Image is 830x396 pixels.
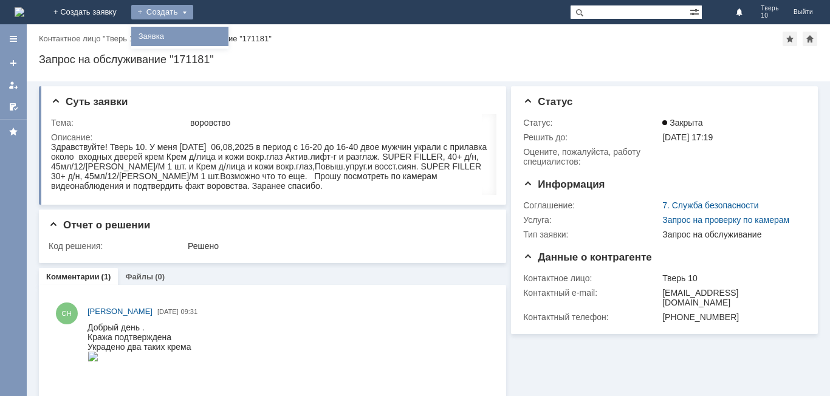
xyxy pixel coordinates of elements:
a: Комментарии [46,272,100,281]
a: [PERSON_NAME] [87,306,153,318]
div: воровство [190,118,490,128]
div: Запрос на обслуживание "171181" [145,34,272,43]
span: Отчет о решении [49,219,150,231]
div: Oцените, пожалуйста, работу специалистов: [523,147,660,166]
div: Сделать домашней страницей [803,32,817,46]
a: Мои согласования [4,97,23,117]
div: (1) [101,272,111,281]
div: Код решения: [49,241,185,251]
span: Тверь [761,5,779,12]
span: Закрыта [662,118,702,128]
div: Соглашение: [523,200,660,210]
div: Тема: [51,118,188,128]
span: [DATE] 17:19 [662,132,713,142]
a: Мои заявки [4,75,23,95]
div: Тверь 10 [662,273,800,283]
img: logo [15,7,24,17]
span: 09:31 [181,308,198,315]
div: / [39,34,145,43]
a: Файлы [125,272,153,281]
div: Создать [131,5,193,19]
div: Запрос на обслуживание "171181" [39,53,818,66]
div: Контактный телефон: [523,312,660,322]
div: Контактный e-mail: [523,288,660,298]
div: Запрос на обслуживание [662,230,800,239]
span: 10 [761,12,779,19]
a: 7. Служба безопасности [662,200,758,210]
div: Статус: [523,118,660,128]
a: Запрос на проверку по камерам [662,215,789,225]
span: [PERSON_NAME] [87,307,153,316]
div: Тип заявки: [523,230,660,239]
div: [PHONE_NUMBER] [662,312,800,322]
div: Решено [188,241,490,251]
a: Заявка [134,29,226,44]
div: Контактное лицо: [523,273,660,283]
span: Расширенный поиск [690,5,702,17]
a: Контактное лицо "Тверь 10" [39,34,141,43]
span: Данные о контрагенте [523,251,652,263]
a: Создать заявку [4,53,23,73]
div: Описание: [51,132,492,142]
span: Статус [523,96,572,108]
a: Перейти на домашнюю страницу [15,7,24,17]
div: (0) [155,272,165,281]
div: [EMAIL_ADDRESS][DOMAIN_NAME] [662,288,800,307]
div: Решить до: [523,132,660,142]
div: Добавить в избранное [783,32,797,46]
div: Услуга: [523,215,660,225]
span: Информация [523,179,605,190]
span: Суть заявки [51,96,128,108]
span: [DATE] [157,308,179,315]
